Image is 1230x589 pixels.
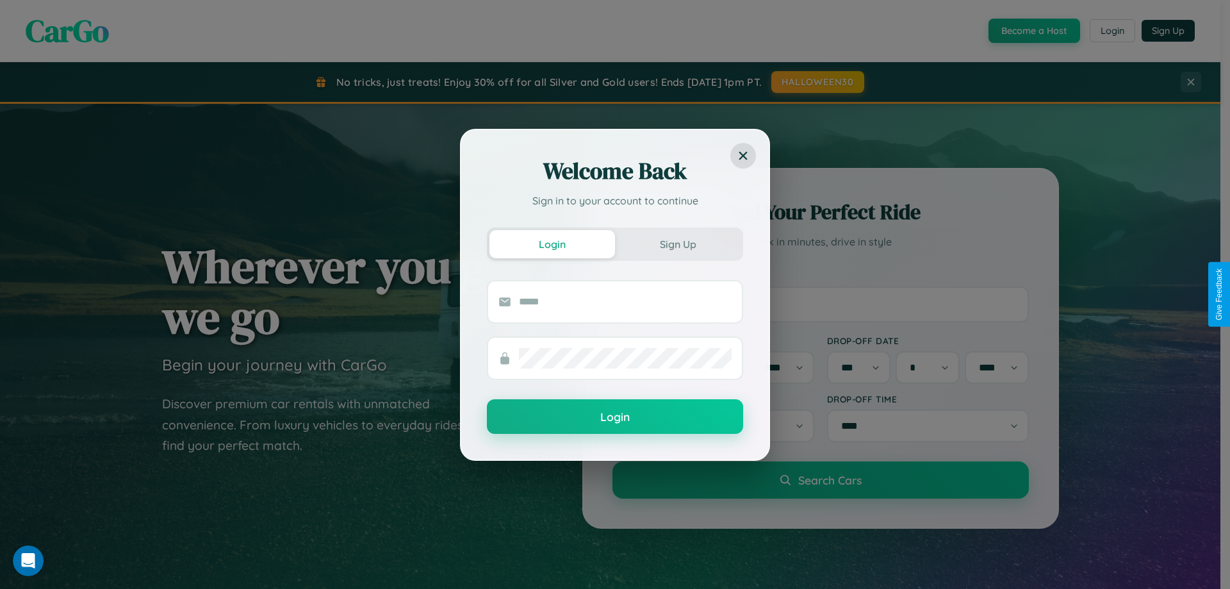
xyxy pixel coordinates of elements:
[1215,269,1224,320] div: Give Feedback
[487,156,743,187] h2: Welcome Back
[487,399,743,434] button: Login
[487,193,743,208] p: Sign in to your account to continue
[489,230,615,258] button: Login
[13,545,44,576] iframe: Intercom live chat
[615,230,741,258] button: Sign Up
